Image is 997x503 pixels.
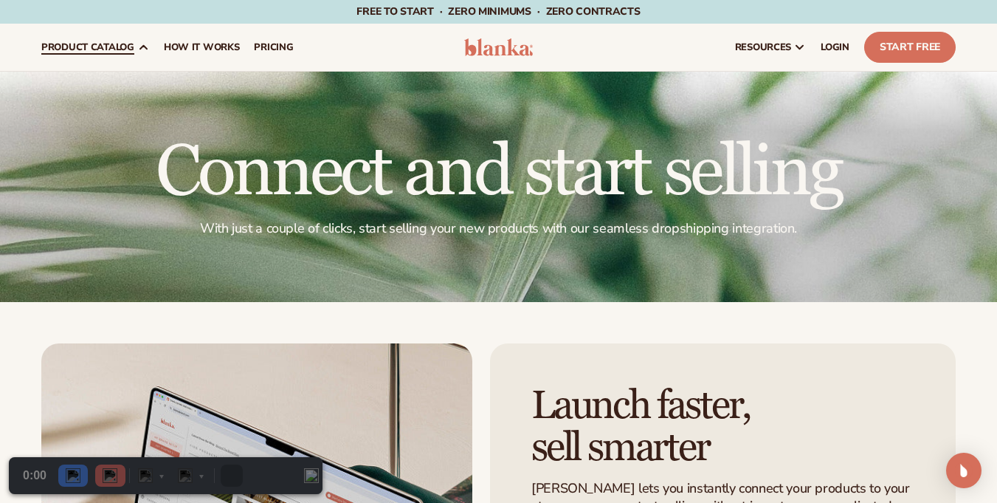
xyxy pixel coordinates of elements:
a: LOGIN [813,24,857,71]
p: With just a couple of clicks, start selling your new products with our seamless dropshipping inte... [41,220,956,237]
span: resources [735,41,791,53]
h2: Launch faster, sell smarter [531,385,914,468]
h1: Connect and start selling [41,137,956,208]
span: How It Works [164,41,240,53]
div: Open Intercom Messenger [946,453,982,488]
span: pricing [254,41,293,53]
a: pricing [246,24,300,71]
span: LOGIN [821,41,849,53]
a: resources [728,24,813,71]
a: How It Works [156,24,247,71]
img: logo [464,38,534,56]
span: product catalog [41,41,134,53]
span: Free to start · ZERO minimums · ZERO contracts [356,4,640,18]
a: product catalog [34,24,156,71]
a: Start Free [864,32,956,63]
